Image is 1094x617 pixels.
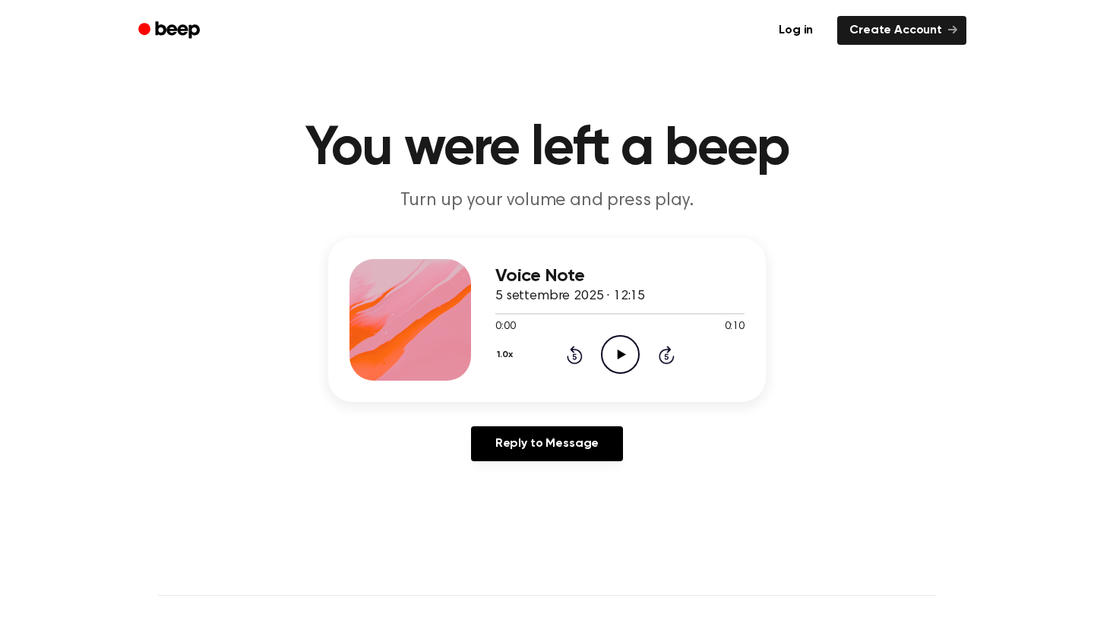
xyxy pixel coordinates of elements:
[495,319,515,335] span: 0:00
[495,342,518,368] button: 1.0x
[837,16,966,45] a: Create Account
[128,16,213,46] a: Beep
[725,319,745,335] span: 0:10
[471,426,623,461] a: Reply to Message
[158,122,936,176] h1: You were left a beep
[495,290,645,303] span: 5 settembre 2025 · 12:15
[764,13,828,48] a: Log in
[495,266,745,286] h3: Voice Note
[255,188,839,214] p: Turn up your volume and press play.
